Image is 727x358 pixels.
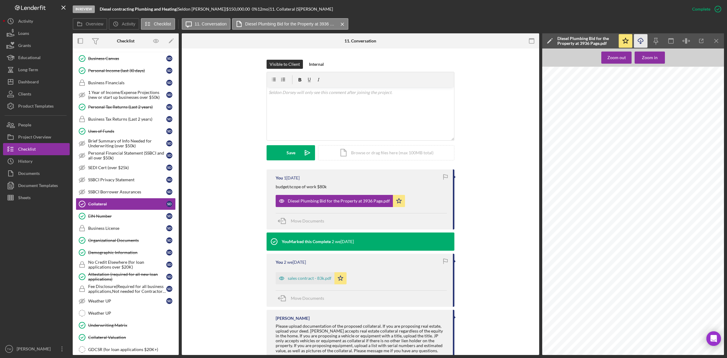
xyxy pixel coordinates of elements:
a: Dashboard [3,76,70,88]
button: Long-Term [3,64,70,76]
div: S D [166,201,172,207]
button: Complete [686,3,724,15]
span: 8 [691,151,692,154]
button: Zoom out [601,52,632,64]
div: 1 Year of Income/Expense Projections (new or start up businesses over $50k) [88,90,166,100]
b: Diesel contracting Plumbing and Heating [100,6,177,12]
span: CUSTOMER ID: [560,132,580,135]
div: You [276,176,283,180]
div: Document Templates [18,179,58,193]
div: Demographic Information [88,250,166,255]
div: Attestation (required for all new loan applications) [88,272,166,282]
span: 8 [566,126,568,129]
button: sales contract - 83k.pdf [276,272,347,284]
div: Seldon [PERSON_NAME] | [178,7,226,12]
div: Weather UP [88,311,175,316]
span: , mud and tape, and ins [587,267,622,269]
div: Sheets [18,192,31,205]
span: . [568,162,569,165]
span: o door, new exterior [634,192,663,195]
button: People [3,119,70,131]
div: SEDI Cert (over $25k) [88,165,166,170]
a: History [3,155,70,167]
span: baths [618,242,626,245]
span: – [589,168,590,171]
time: 2025-08-08 14:50 [284,176,300,180]
span: has [578,217,583,220]
div: Grants [18,39,31,53]
span: 2 [569,126,571,129]
button: Documents [3,167,70,179]
a: Brief Summary of Info Needed for Underwriting (over $50k)SD [76,137,176,149]
span: ton [660,285,664,288]
a: Demographic InformationSD [76,246,176,259]
span: [PERSON_NAME]k [579,199,608,202]
span: or will install 100k b [590,285,617,288]
span: itchen, new water [636,242,662,245]
span: ugh End [609,236,621,239]
span: - [565,126,566,129]
a: Business CanvasSD [76,52,176,65]
span: D [560,79,568,90]
div: Personal Financial Statement (SSBCI and all over $50k) [88,151,166,160]
button: Checklist [141,18,175,30]
span: joists [614,180,621,183]
div: Diesel Plumbing Bid for the Property at 3936 Page.pdf [288,199,390,203]
div: 11. Conversation [344,38,376,43]
button: Educational [3,52,70,64]
div: S D [166,225,172,231]
div: Collateral Valuation [88,335,175,340]
span: t [576,205,577,208]
span: / [681,83,683,89]
span: Phase [576,236,585,239]
span: ,00 [699,174,703,177]
span: (parti [576,192,584,195]
div: | [100,7,178,12]
a: Personal Financial Statement (SSBCI and all over $50k)SD [76,149,176,162]
a: 1 Year of Income/Expense Projections (new or start up businesses over $50k)SD [76,89,176,101]
button: Loans [3,27,70,39]
div: $150,000.00 [226,7,252,12]
div: Documents [18,167,40,181]
span: g of Kitchen Cabinets and Countertops [602,332,659,334]
div: SSBCI Borrower Assurances [88,189,166,194]
span: Due Upon Completion [653,151,685,154]
a: Weather UP [76,307,176,319]
a: Business FinancialsSD [76,77,176,89]
span: and k [627,242,635,245]
div: S D [166,104,172,110]
div: Business Tax Returns (Last 2 years) [88,117,166,122]
div: Business License [88,226,166,231]
a: Organizational DocumentsSD [76,234,176,246]
div: S D [166,274,172,280]
span: a/c uni [576,307,587,310]
span: 5 [702,151,703,154]
span: r [576,186,577,189]
div: Brief Summary of Info Needed for Underwriting (over $50k) [88,139,166,148]
span: u [578,205,579,208]
a: Grants [3,39,70,52]
button: Zoom in [635,52,665,64]
a: CollateralSD [76,198,176,210]
div: S D [166,286,172,292]
div: Project Overview [18,131,51,145]
div: Diesel Plumbing Bid for the Property at 3936 Page.pdf [557,36,615,46]
span: - [615,248,616,251]
span: Plum [591,236,598,239]
span: 3936 Page [694,116,709,119]
span: Move Documents [291,218,324,223]
button: Project Overview [3,131,70,143]
span: ONTRACTING [567,94,600,99]
div: Visible to Client [270,60,300,69]
div: Save [287,145,295,160]
span: oof [577,186,582,189]
span: Phase 1 [576,168,588,171]
div: Business Canvas [88,56,166,61]
span: on garage, new handrail over the garag [583,186,642,189]
span: / [693,151,694,154]
label: 11. Conversation [195,22,227,26]
span: /202 [574,112,580,115]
